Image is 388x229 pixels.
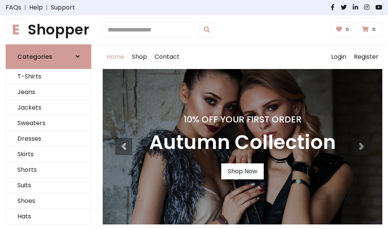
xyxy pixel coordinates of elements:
[6,21,91,38] h1: Shopper
[151,45,183,69] a: Contact
[6,19,26,40] span: E
[331,22,356,37] a: 0
[350,45,382,69] a: Register
[6,85,91,100] a: Jeans
[6,209,91,224] a: Hats
[29,3,43,12] a: Help
[6,44,91,69] a: Categories
[6,100,91,116] a: Jackets
[221,163,264,179] a: Shop Now
[6,193,91,209] a: Shoes
[6,178,91,193] a: Suits
[103,45,128,69] a: Home
[357,22,382,37] a: 0
[6,162,91,178] a: Shorts
[6,3,21,12] a: FAQs
[6,116,91,131] a: Sweaters
[6,21,91,38] a: EShopper
[17,53,52,60] h6: Categories
[6,131,91,147] a: Dresses
[51,3,75,12] a: Support
[149,114,336,125] h4: 10% Off Your First Order
[327,45,350,69] a: Login
[370,26,377,33] span: 0
[43,3,51,12] span: |
[6,147,91,162] a: Skirts
[21,3,29,12] span: |
[128,45,151,69] a: Shop
[344,26,351,33] span: 0
[6,69,91,85] a: T-Shirts
[149,131,336,154] h3: Autumn Collection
